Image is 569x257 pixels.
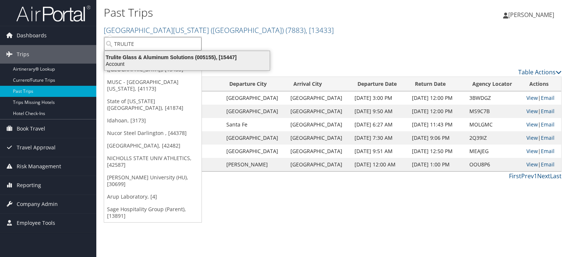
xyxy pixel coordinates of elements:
[466,91,523,105] td: 3BWDGZ
[466,145,523,158] td: MEAJEG
[104,39,409,48] p: Filter:
[287,158,351,171] td: [GEOGRAPHIC_DATA]
[526,94,538,101] a: View
[466,118,523,131] td: MOLGMC
[509,172,521,180] a: First
[550,172,562,180] a: Last
[287,105,351,118] td: [GEOGRAPHIC_DATA]
[508,11,554,19] span: [PERSON_NAME]
[287,91,351,105] td: [GEOGRAPHIC_DATA]
[223,91,287,105] td: [GEOGRAPHIC_DATA]
[287,145,351,158] td: [GEOGRAPHIC_DATA]
[223,118,287,131] td: Santa Fe
[223,105,287,118] td: [GEOGRAPHIC_DATA]
[408,158,466,171] td: [DATE] 1:00 PM
[521,172,534,180] a: Prev
[104,127,202,139] a: Nucor Steel Darlington , [44378]
[523,105,561,118] td: |
[351,131,408,145] td: [DATE] 7:30 AM
[408,145,466,158] td: [DATE] 12:50 PM
[466,131,523,145] td: 2Q39IZ
[526,134,538,141] a: View
[104,95,202,114] a: State of [US_STATE] ([GEOGRAPHIC_DATA]), [41874]
[306,25,334,35] span: , [ 13433 ]
[466,158,523,171] td: OOU8P6
[518,68,562,76] a: Table Actions
[104,76,202,95] a: MUSC - [GEOGRAPHIC_DATA][US_STATE], [41173]
[287,131,351,145] td: [GEOGRAPHIC_DATA]
[523,77,561,91] th: Actions
[17,195,58,213] span: Company Admin
[408,131,466,145] td: [DATE] 9:06 PM
[523,158,561,171] td: |
[17,45,29,64] span: Trips
[351,145,408,158] td: [DATE] 9:51 AM
[351,77,408,91] th: Departure Date: activate to sort column ascending
[17,26,47,45] span: Dashboards
[408,77,466,91] th: Return Date: activate to sort column ascending
[104,203,202,222] a: Sage Hospitality Group (Parent), [13891]
[104,114,202,127] a: Idahoan, [3173]
[541,94,555,101] a: Email
[526,121,538,128] a: View
[104,139,202,152] a: [GEOGRAPHIC_DATA], [42482]
[526,161,538,168] a: View
[104,25,334,35] a: [GEOGRAPHIC_DATA][US_STATE] ([GEOGRAPHIC_DATA])
[17,138,56,157] span: Travel Approval
[523,145,561,158] td: |
[351,105,408,118] td: [DATE] 9:50 AM
[523,118,561,131] td: |
[503,4,562,26] a: [PERSON_NAME]
[287,77,351,91] th: Arrival City: activate to sort column ascending
[541,108,555,115] a: Email
[223,77,287,91] th: Departure City: activate to sort column ascending
[104,190,202,203] a: Arup Laboratory, [4]
[466,105,523,118] td: MS9C7B
[526,108,538,115] a: View
[541,134,555,141] a: Email
[541,121,555,128] a: Email
[541,161,555,168] a: Email
[466,77,523,91] th: Agency Locator: activate to sort column ascending
[100,54,274,61] div: Trulite Glass & Aluminum Solutions (005155), [15447]
[100,61,274,67] div: Account
[408,118,466,131] td: [DATE] 11:43 PM
[287,118,351,131] td: [GEOGRAPHIC_DATA]
[351,118,408,131] td: [DATE] 6:27 AM
[17,157,61,176] span: Risk Management
[104,152,202,171] a: NICHOLLS STATE UNIV ATHLETICS, [42587]
[523,131,561,145] td: |
[541,148,555,155] a: Email
[523,91,561,105] td: |
[16,5,90,22] img: airportal-logo.png
[351,91,408,105] td: [DATE] 3:00 PM
[17,176,41,195] span: Reporting
[104,37,202,51] input: Search Accounts
[223,145,287,158] td: [GEOGRAPHIC_DATA]
[223,131,287,145] td: [GEOGRAPHIC_DATA]
[408,105,466,118] td: [DATE] 12:00 PM
[286,25,306,35] span: ( 7883 )
[223,158,287,171] td: [PERSON_NAME]
[526,148,538,155] a: View
[534,172,537,180] a: 1
[104,5,409,20] h1: Past Trips
[17,119,45,138] span: Book Travel
[351,158,408,171] td: [DATE] 12:00 AM
[537,172,550,180] a: Next
[408,91,466,105] td: [DATE] 12:00 PM
[104,171,202,190] a: [PERSON_NAME] University (HU), [30699]
[17,214,55,232] span: Employee Tools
